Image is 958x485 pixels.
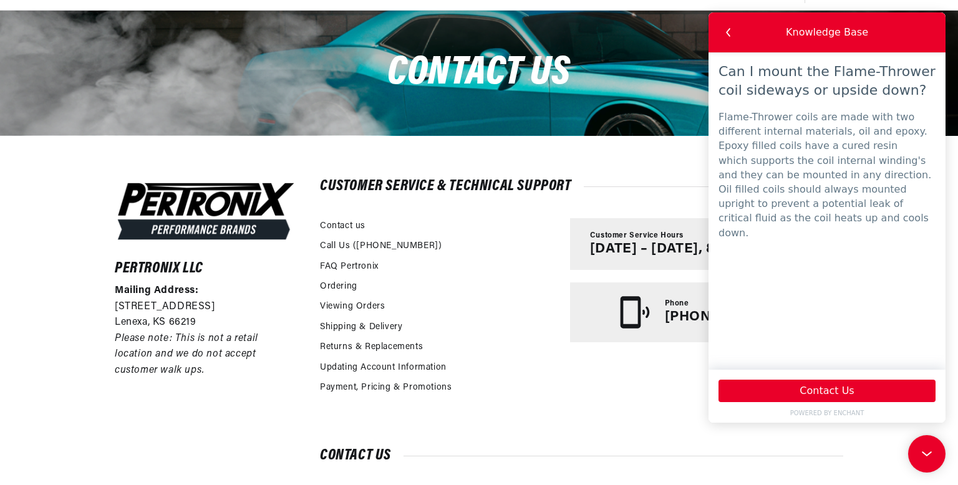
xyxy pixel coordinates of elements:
[10,367,227,390] button: Contact Us
[320,180,843,193] h2: Customer Service & Technical Support
[320,280,357,294] a: Ordering
[115,262,297,275] h6: Pertronix LLC
[320,449,843,462] h2: Contact us
[665,299,689,309] span: Phone
[320,361,447,375] a: Updating Account Information
[570,282,843,342] a: Phone [PHONE_NUMBER]
[320,260,379,274] a: FAQ Pertronix
[320,340,423,354] a: Returns & Replacements
[115,315,297,331] p: Lenexa, KS 66219
[115,286,199,295] strong: Mailing Address:
[590,241,823,257] p: [DATE] – [DATE], 8AM – 6:30PM CT
[77,12,160,27] div: Knowledge Base
[115,299,297,315] p: [STREET_ADDRESS]
[665,309,796,325] p: [PHONE_NUMBER]
[10,50,227,87] div: Can I mount the Flame-Thrower coil sideways or upside down?
[10,97,227,228] p: Flame-Thrower coils are made with two different internal materials, oil and epoxy. Epoxy filled c...
[115,334,258,375] em: Please note: This is not a retail location and we do not accept customer walk ups.
[320,239,442,253] a: Call Us ([PHONE_NUMBER])
[320,381,452,395] a: Payment, Pricing & Promotions
[590,231,684,241] span: Customer Service Hours
[320,219,365,233] a: Contact us
[387,53,571,94] span: Contact us
[320,300,385,314] a: Viewing Orders
[320,320,402,334] a: Shipping & Delivery
[5,396,232,405] a: POWERED BY ENCHANT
